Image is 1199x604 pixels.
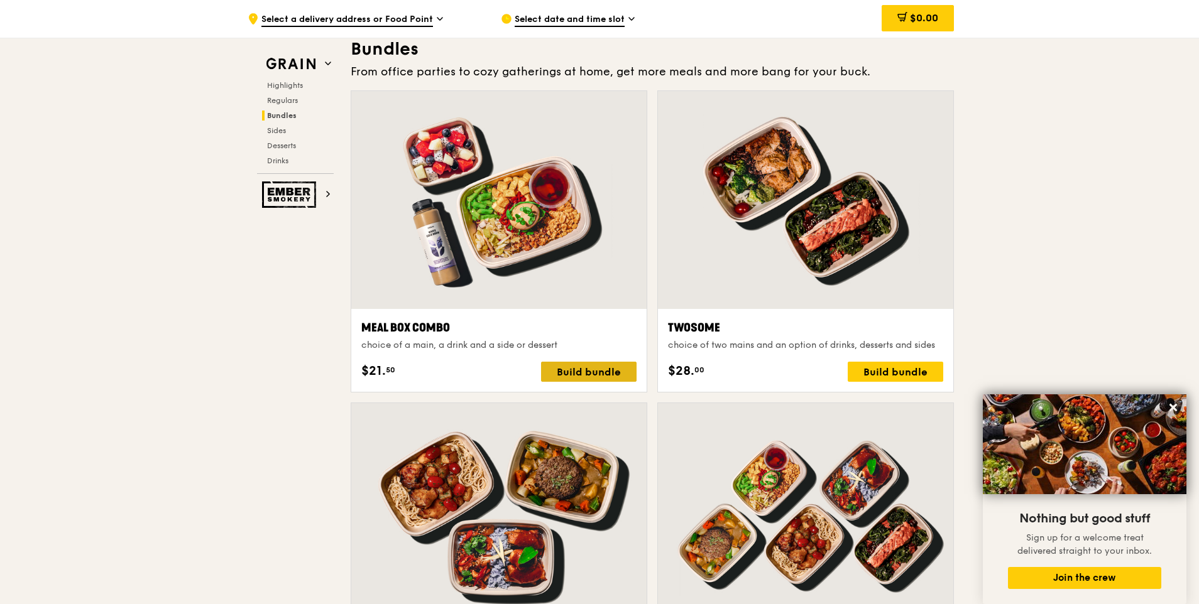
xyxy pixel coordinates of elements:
img: Ember Smokery web logo [262,181,320,208]
span: Select a delivery address or Food Point [261,13,433,27]
div: From office parties to cozy gatherings at home, get more meals and more bang for your buck. [351,63,954,80]
span: Drinks [267,156,288,165]
div: Twosome [668,319,943,337]
span: Regulars [267,96,298,105]
span: Highlights [267,81,303,90]
span: $21. [361,362,386,380]
div: Meal Box Combo [361,319,637,337]
img: DSC07876-Edit02-Large.jpeg [983,394,1186,494]
span: Sides [267,126,286,135]
span: Sign up for a welcome treat delivered straight to your inbox. [1017,532,1152,556]
span: 50 [386,365,395,375]
span: Select date and time slot [515,13,625,27]
div: choice of a main, a drink and a side or dessert [361,339,637,352]
span: Bundles [267,111,297,120]
img: Grain web logo [262,53,320,75]
div: Build bundle [541,362,637,382]
div: choice of two mains and an option of drinks, desserts and sides [668,339,943,352]
span: $0.00 [910,12,938,24]
button: Close [1163,397,1183,418]
button: Join the crew [1008,567,1161,589]
span: $28. [668,362,694,380]
span: 00 [694,365,704,375]
span: Nothing but good stuff [1019,511,1150,526]
div: Build bundle [848,362,943,382]
h3: Bundles [351,38,954,60]
span: Desserts [267,141,296,150]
